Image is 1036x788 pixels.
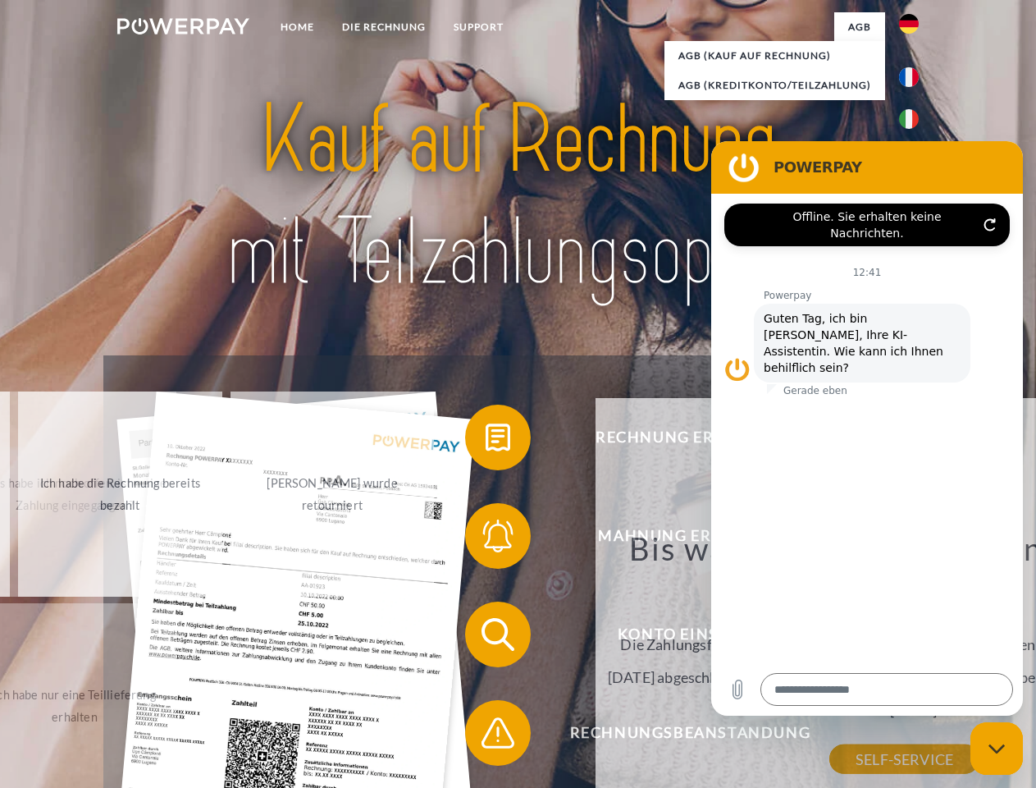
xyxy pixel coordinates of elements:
[440,12,518,42] a: SUPPORT
[328,12,440,42] a: DIE RECHNUNG
[711,141,1023,716] iframe: Messaging-Fenster
[28,472,212,516] div: Ich habe die Rechnung bereits bezahlt
[477,712,518,754] img: qb_warning.svg
[465,700,892,766] button: Rechnungsbeanstandung
[829,744,979,774] a: SELF-SERVICE
[157,79,879,314] img: title-powerpay_de.svg
[834,12,885,42] a: agb
[477,614,518,655] img: qb_search.svg
[477,417,518,458] img: qb_bill.svg
[899,109,919,129] img: it
[465,602,892,667] button: Konto einsehen
[664,71,885,100] a: AGB (Kreditkonto/Teilzahlung)
[899,67,919,87] img: fr
[465,503,892,569] button: Mahnung erhalten?
[664,41,885,71] a: AGB (Kauf auf Rechnung)
[240,472,425,516] div: [PERSON_NAME] wurde retourniert
[970,722,1023,775] iframe: Schaltfläche zum Öffnen des Messaging-Fensters; Konversation läuft
[267,12,328,42] a: Home
[117,18,249,34] img: logo-powerpay-white.svg
[465,405,892,470] button: Rechnung erhalten?
[477,515,518,557] img: qb_bell.svg
[899,14,919,34] img: de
